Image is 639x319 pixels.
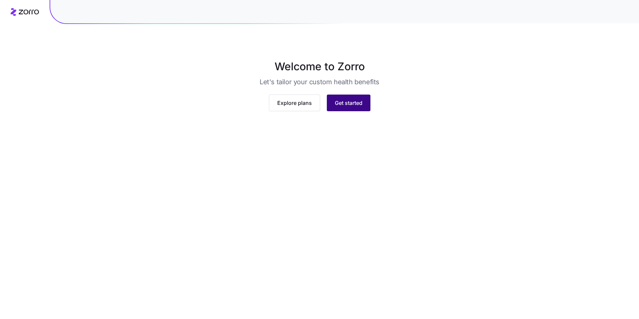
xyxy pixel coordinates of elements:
button: Explore plans [269,95,320,111]
span: Get started [335,99,362,107]
h1: Welcome to Zorro [154,59,485,75]
button: Get started [327,95,370,111]
span: Explore plans [277,99,312,107]
h3: Let's tailor your custom health benefits [260,77,379,87]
